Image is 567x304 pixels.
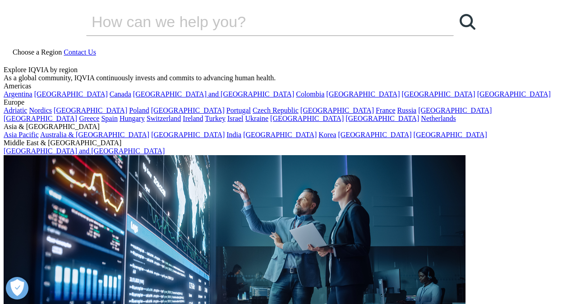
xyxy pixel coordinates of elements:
[454,8,481,35] a: Search
[243,131,317,138] a: [GEOGRAPHIC_DATA]
[477,90,551,98] a: [GEOGRAPHIC_DATA]
[205,115,226,122] a: Turkey
[4,131,39,138] a: Asia Pacific
[4,82,563,90] div: Americas
[54,106,127,114] a: [GEOGRAPHIC_DATA]
[402,90,475,98] a: [GEOGRAPHIC_DATA]
[4,106,27,114] a: Adriatic
[270,115,344,122] a: [GEOGRAPHIC_DATA]
[151,131,225,138] a: [GEOGRAPHIC_DATA]
[253,106,299,114] a: Czech Republic
[226,131,241,138] a: India
[110,90,131,98] a: Canada
[6,277,28,299] button: Open Preferences
[4,139,563,147] div: Middle East & [GEOGRAPHIC_DATA]
[151,106,225,114] a: [GEOGRAPHIC_DATA]
[245,115,269,122] a: Ukraine
[147,115,181,122] a: Switzerland
[318,131,336,138] a: Korea
[29,106,52,114] a: Nordics
[376,106,396,114] a: France
[460,14,475,30] svg: Search
[421,115,456,122] a: Netherlands
[4,98,563,106] div: Europe
[40,131,149,138] a: Australia & [GEOGRAPHIC_DATA]
[346,115,419,122] a: [GEOGRAPHIC_DATA]
[4,147,165,155] a: [GEOGRAPHIC_DATA] and [GEOGRAPHIC_DATA]
[34,90,108,98] a: [GEOGRAPHIC_DATA]
[226,106,251,114] a: Portugal
[79,115,99,122] a: Greece
[120,115,145,122] a: Hungary
[414,131,487,138] a: [GEOGRAPHIC_DATA]
[296,90,324,98] a: Colombia
[326,90,400,98] a: [GEOGRAPHIC_DATA]
[227,115,244,122] a: Israel
[133,90,294,98] a: [GEOGRAPHIC_DATA] and [GEOGRAPHIC_DATA]
[4,123,563,131] div: Asia & [GEOGRAPHIC_DATA]
[4,115,77,122] a: [GEOGRAPHIC_DATA]
[397,106,417,114] a: Russia
[13,48,62,56] span: Choose a Region
[300,106,374,114] a: [GEOGRAPHIC_DATA]
[101,115,117,122] a: Spain
[86,8,428,35] input: Search
[338,131,411,138] a: [GEOGRAPHIC_DATA]
[129,106,149,114] a: Poland
[4,90,32,98] a: Argentina
[183,115,203,122] a: Ireland
[418,106,492,114] a: [GEOGRAPHIC_DATA]
[4,74,563,82] div: As a global community, IQVIA continuously invests and commits to advancing human health.
[4,66,563,74] div: Explore IQVIA by region
[64,48,96,56] a: Contact Us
